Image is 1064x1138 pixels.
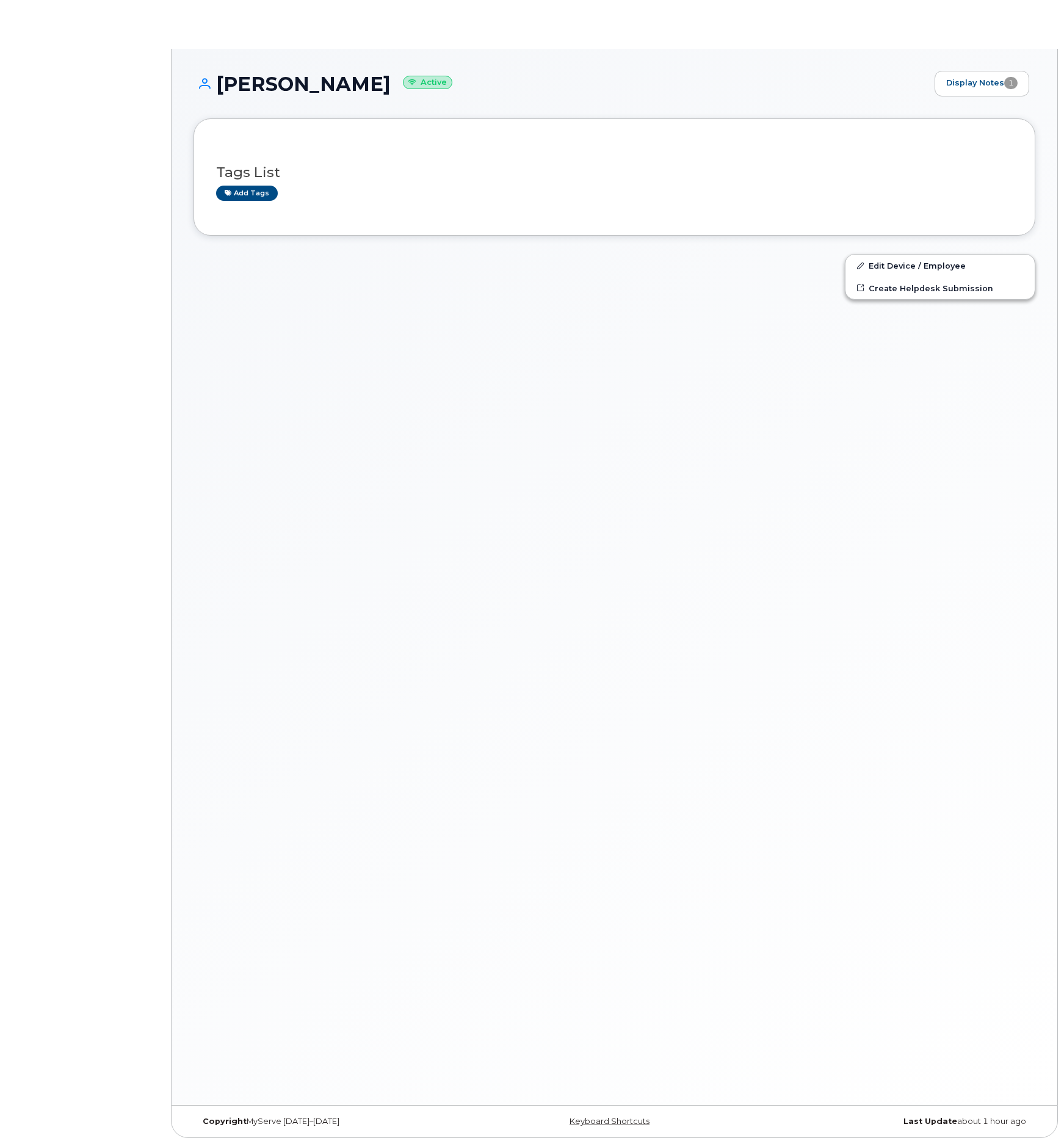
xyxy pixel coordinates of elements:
a: Add tags [216,186,278,201]
div: MyServe [DATE]–[DATE] [194,1117,474,1126]
a: Create Helpdesk Submission [845,277,1035,299]
div: about 1 hour ago [755,1117,1035,1126]
h3: Tags List [216,165,1013,180]
a: Keyboard Shortcuts [570,1117,650,1126]
a: Display Notes1 [935,71,1029,96]
h1: [PERSON_NAME] [194,73,928,95]
small: Active [403,76,452,90]
span: 1 [1004,77,1018,89]
strong: Copyright [203,1117,247,1126]
strong: Last Update [903,1117,957,1126]
a: Edit Device / Employee [845,255,1035,277]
